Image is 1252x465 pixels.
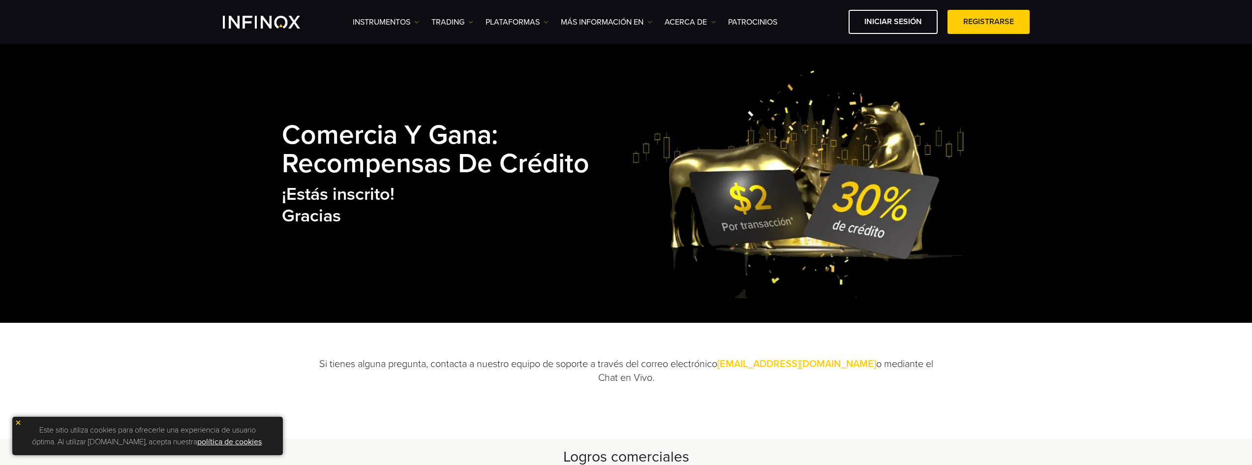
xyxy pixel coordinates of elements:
[717,358,876,370] a: [EMAIL_ADDRESS][DOMAIN_NAME]
[197,437,262,447] a: política de cookies
[319,357,934,385] p: Si tienes alguna pregunta, contacta a nuestro equipo de soporte a través del correo electrónico o...
[282,184,632,227] h2: ¡Estás inscrito! Gracias
[561,16,652,28] a: Más información en
[665,16,716,28] a: ACERCA DE
[17,422,278,450] p: Este sitio utiliza cookies para ofrecerle una experiencia de usuario óptima. Al utilizar [DOMAIN_...
[947,10,1030,34] a: Registrarse
[353,16,419,28] a: Instrumentos
[728,16,777,28] a: Patrocinios
[431,16,473,28] a: TRADING
[282,119,589,180] strong: Comercia y Gana: Recompensas de Crédito
[223,16,323,29] a: INFINOX Logo
[849,10,938,34] a: Iniciar sesión
[15,419,22,426] img: yellow close icon
[486,16,549,28] a: PLATAFORMAS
